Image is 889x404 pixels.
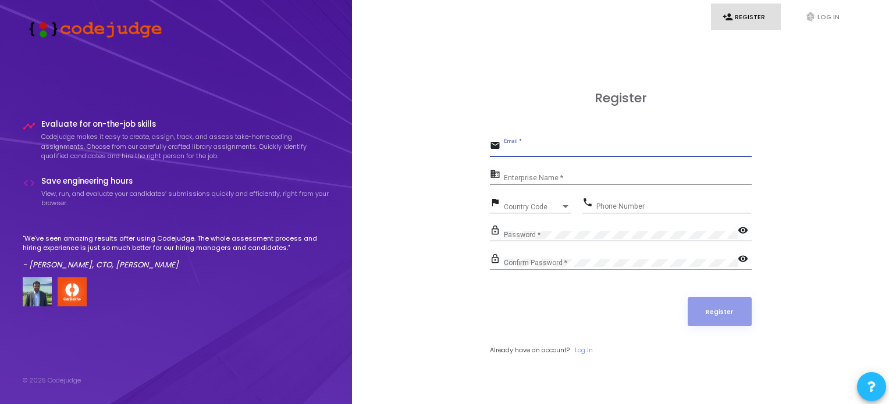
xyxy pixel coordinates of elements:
a: fingerprintLog In [794,3,863,31]
i: person_add [723,12,733,22]
h4: Save engineering hours [41,177,330,186]
a: Log In [575,345,593,355]
i: code [23,177,35,190]
p: "We've seen amazing results after using Codejudge. The whole assessment process and hiring experi... [23,234,330,253]
mat-icon: email [490,140,504,153]
img: company-logo [58,277,87,306]
div: © 2025 Codejudge [23,376,81,385]
h3: Register [490,91,752,106]
span: Country Code [504,203,561,210]
em: - [PERSON_NAME], CTO, [PERSON_NAME] [23,259,179,270]
input: Phone Number [596,202,751,210]
button: Register [688,297,752,326]
i: fingerprint [805,12,816,22]
mat-icon: business [490,168,504,182]
mat-icon: flag [490,196,504,210]
i: timeline [23,120,35,133]
img: user image [23,277,52,306]
h4: Evaluate for on-the-job skills [41,120,330,129]
mat-icon: phone [582,196,596,210]
input: Enterprise Name [504,174,752,183]
mat-icon: visibility [738,224,752,238]
input: Email [504,146,752,154]
p: Codejudge makes it easy to create, assign, track, and assess take-home coding assignments. Choose... [41,132,330,161]
p: View, run, and evaluate your candidates’ submissions quickly and efficiently, right from your bro... [41,189,330,208]
span: Already have an account? [490,345,570,355]
a: person_addRegister [711,3,781,31]
mat-icon: lock_outline [490,253,504,267]
mat-icon: visibility [738,253,752,267]
mat-icon: lock_outline [490,224,504,238]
